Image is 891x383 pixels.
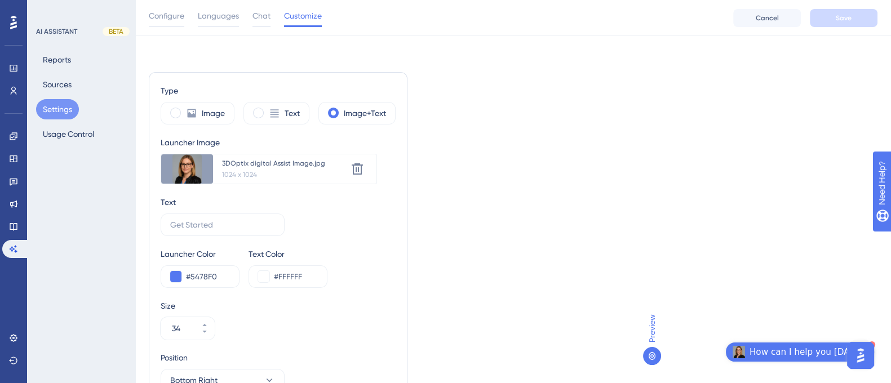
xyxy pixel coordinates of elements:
div: Launcher Image [161,136,377,149]
span: Preview [645,314,659,342]
img: launcher-image-alternative-text [733,346,745,358]
span: How can I help you [DATE]? [750,345,867,359]
iframe: UserGuiding AI Assistant Launcher [844,339,877,372]
div: Text Color [249,247,327,261]
div: 1024 x 1024 [222,170,347,179]
button: Open AI Assistant Launcher [726,342,874,362]
span: Configure [149,9,184,23]
button: Settings [36,99,79,119]
span: Need Help? [26,3,70,16]
button: Usage Control [36,124,101,144]
span: Languages [198,9,239,23]
span: Cancel [756,14,779,23]
span: Save [836,14,852,23]
input: Get Started [170,219,275,231]
label: Image [202,106,225,120]
div: Type [161,84,396,97]
div: 3DOptix digital Assist Image.jpg [222,159,346,168]
div: Size [161,299,396,313]
div: AI ASSISTANT [36,27,77,36]
div: Position [161,351,285,364]
button: Sources [36,74,78,95]
div: BETA [103,27,130,36]
div: Launcher Color [161,247,240,261]
button: Reports [36,50,78,70]
div: Text [161,195,176,209]
span: Customize [284,9,322,23]
img: file-1754562886372.jpg [172,154,202,184]
button: Save [810,9,877,27]
span: Chat [252,9,271,23]
button: Cancel [733,9,801,27]
label: Image+Text [344,106,386,120]
label: Text [285,106,300,120]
